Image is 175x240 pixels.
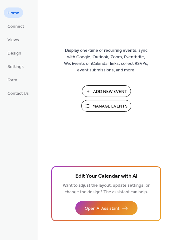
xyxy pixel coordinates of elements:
span: Manage Events [92,103,127,110]
span: Settings [7,64,24,70]
span: Display one-time or recurring events, sync with Google, Outlook, Zoom, Eventbrite, Wix Events or ... [64,47,148,74]
span: Contact Us [7,90,29,97]
span: Connect [7,23,24,30]
span: Edit Your Calendar with AI [75,172,137,181]
button: Add New Event [82,85,131,97]
a: Form [4,74,21,85]
span: Add New Event [93,89,127,95]
a: Home [4,7,23,18]
span: Want to adjust the layout, update settings, or change the design? The assistant can help. [63,181,150,196]
span: Form [7,77,17,84]
span: Design [7,50,21,57]
a: Settings [4,61,27,71]
a: Connect [4,21,28,31]
span: Open AI Assistant [85,205,119,212]
a: Contact Us [4,88,32,98]
a: Views [4,34,23,45]
span: Home [7,10,19,17]
button: Manage Events [81,100,131,112]
a: Design [4,48,25,58]
span: Views [7,37,19,43]
button: Open AI Assistant [75,201,137,215]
